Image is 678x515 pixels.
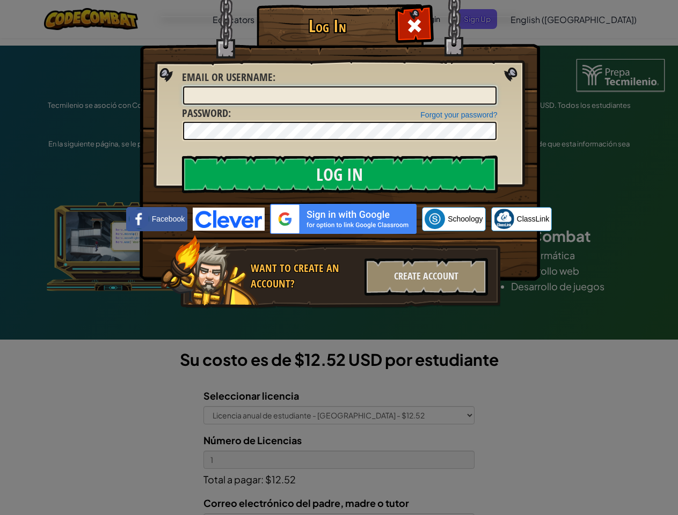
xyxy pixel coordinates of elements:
a: Forgot your password? [420,111,497,119]
img: schoology.png [425,209,445,229]
span: Schoology [448,214,483,224]
h1: Log In [259,17,396,35]
span: Email or Username [182,70,273,84]
label: : [182,106,231,121]
input: Log In [182,156,498,193]
img: gplus_sso_button2.svg [270,204,417,234]
div: Create Account [364,258,488,296]
span: Password [182,106,228,120]
span: ClassLink [517,214,550,224]
img: clever-logo-blue.png [193,208,265,231]
img: facebook_small.png [129,209,149,229]
div: Want to create an account? [251,261,358,291]
label: : [182,70,275,85]
span: Facebook [152,214,185,224]
img: classlink-logo-small.png [494,209,514,229]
